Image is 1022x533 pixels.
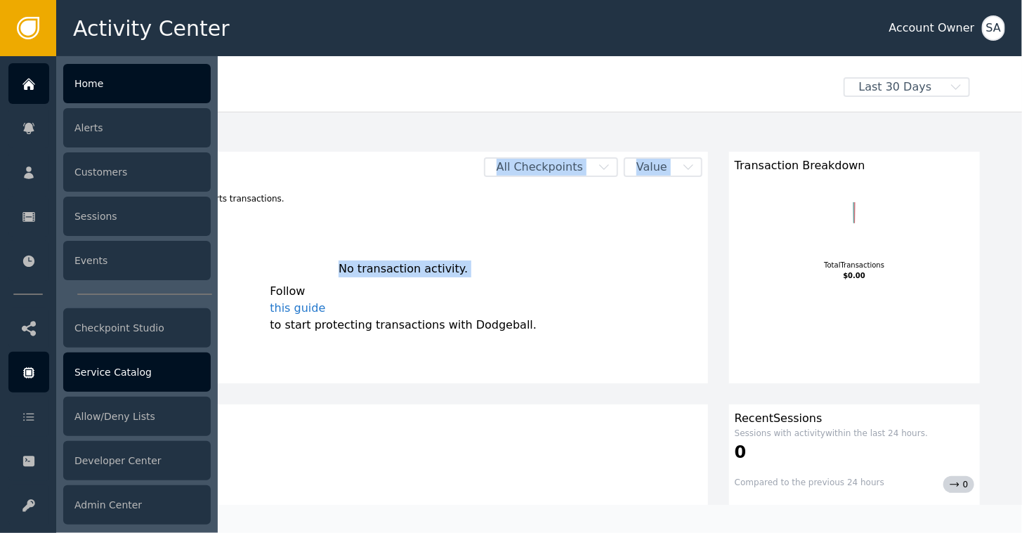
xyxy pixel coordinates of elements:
[339,262,468,275] span: No transaction activity.
[63,108,211,147] div: Alerts
[735,476,884,493] div: Compared to the previous 24 hours
[63,241,211,280] div: Events
[99,77,834,108] div: Welcome
[8,352,211,393] a: Service Catalog
[63,353,211,392] div: Service Catalog
[8,196,211,237] a: Sessions
[843,272,865,279] tspan: $0.00
[8,152,211,192] a: Customers
[63,152,211,192] div: Customers
[63,441,211,480] div: Developer Center
[834,77,980,97] button: Last 30 Days
[63,308,211,348] div: Checkpoint Studio
[845,79,946,96] span: Last 30 Days
[73,13,230,44] span: Activity Center
[889,20,975,37] div: Account Owner
[8,107,211,148] a: Alerts
[735,440,974,465] div: 0
[63,197,211,236] div: Sessions
[270,283,537,334] div: Follow to start protecting transactions with Dodgeball.
[735,157,865,174] span: Transaction Breakdown
[8,396,211,437] a: Allow/Deny Lists
[485,159,594,176] span: All Checkpoints
[270,300,537,317] a: this guide
[735,410,974,427] div: Recent Sessions
[963,478,969,492] span: 0
[484,157,618,177] button: All Checkpoints
[625,159,679,176] span: Value
[8,63,211,104] a: Home
[624,157,702,177] button: Value
[8,485,211,525] a: Admin Center
[8,240,211,281] a: Events
[8,440,211,481] a: Developer Center
[735,427,974,440] div: Sessions with activity within the last 24 hours.
[105,410,702,427] div: Customers
[63,397,211,436] div: Allow/Deny Lists
[63,485,211,525] div: Admin Center
[823,261,884,269] tspan: Total Transactions
[982,15,1005,41] button: SA
[8,308,211,348] a: Checkpoint Studio
[63,64,211,103] div: Home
